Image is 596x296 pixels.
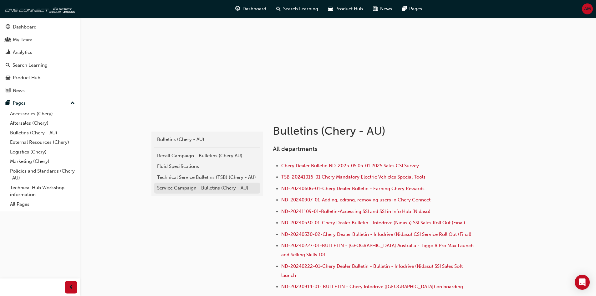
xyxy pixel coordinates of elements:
[281,243,475,257] a: ND-20240227-01-BULLETIN - [GEOGRAPHIC_DATA] Australia - Tiggo 8 Pro Max Launch and Selling Skills...
[3,72,77,84] a: Product Hub
[3,60,77,71] a: Search Learning
[273,145,318,153] span: All departments
[582,3,593,14] button: AM
[3,97,77,109] button: Pages
[283,5,318,13] span: Search Learning
[402,5,407,13] span: pages-icon
[6,101,10,106] span: pages-icon
[154,183,260,194] a: Service Campaign - Bulletins (Chery - AU)
[281,263,464,278] a: ND-20240222-01-Chery Dealer Bulletin - Bulletin - Infodrive (Nidasu) SSI Sales Soft launch
[3,3,75,15] img: oneconnect
[276,5,281,13] span: search-icon
[380,5,392,13] span: News
[281,163,419,169] a: Chery Dealer Bulletin ND-2025-05.05-01 2025 Sales CSI Survey
[373,5,378,13] span: news-icon
[6,24,10,30] span: guage-icon
[281,174,425,180] a: TSB-20241016-01 Chery Mandatory Electric Vehicles Special Tools
[6,75,10,81] span: car-icon
[281,284,463,289] a: ND-20230914-01- BULLETIN - Chery Infodrive ([GEOGRAPHIC_DATA]) on boarding
[13,74,40,81] div: Product Hub
[271,3,323,15] a: search-iconSearch Learning
[409,5,422,13] span: Pages
[281,197,430,203] a: ND-20240907-01-Adding, editing, removing users in Chery Connect
[3,34,77,46] a: My Team
[335,5,363,13] span: Product Hub
[6,63,10,68] span: search-icon
[154,161,260,172] a: Fluid Specifications
[584,5,591,13] span: AM
[8,138,77,147] a: External Resources (Chery)
[8,166,77,183] a: Policies and Standards (Chery -AU)
[13,87,25,94] div: News
[13,36,33,44] div: My Team
[8,183,77,200] a: Technical Hub Workshop information
[281,220,465,226] a: ND-20240530-01-Chery Dealer Bulletin - Infodrive (Nidasu) SSI Sales Roll Out (Final)
[281,186,425,191] a: ND-20240606-01-Chery Dealer Bulletin - Earning Chery Rewards
[8,200,77,209] a: All Pages
[281,231,471,237] a: ND-20240530-02-Chery Dealer Bulletin - Infodrive (Nidasu) CSI Service Roll Out (Final)
[157,136,257,143] div: Bulletins (Chery - AU)
[3,20,77,97] button: DashboardMy TeamAnalyticsSearch LearningProduct HubNews
[3,21,77,33] a: Dashboard
[6,37,10,43] span: people-icon
[13,49,32,56] div: Analytics
[8,128,77,138] a: Bulletins (Chery - AU)
[13,62,48,69] div: Search Learning
[397,3,427,15] a: pages-iconPages
[575,275,590,290] div: Open Intercom Messenger
[69,283,74,291] span: prev-icon
[281,209,430,214] a: ND-20241109-01-Bulletin-Accessing SSI and SSI in Info Hub (Nidasu)
[13,23,37,31] div: Dashboard
[235,5,240,13] span: guage-icon
[242,5,266,13] span: Dashboard
[154,150,260,161] a: Recall Campaign - Bulletins (Chery AU)
[368,3,397,15] a: news-iconNews
[273,124,478,138] h1: Bulletins (Chery - AU)
[13,100,26,107] div: Pages
[323,3,368,15] a: car-iconProduct Hub
[154,134,260,145] a: Bulletins (Chery - AU)
[3,85,77,96] a: News
[6,88,10,94] span: news-icon
[8,157,77,166] a: Marketing (Chery)
[154,172,260,183] a: Technical Service Bulletins (TSB) (Chery - AU)
[8,118,77,128] a: Aftersales (Chery)
[8,109,77,119] a: Accessories (Chery)
[157,152,257,159] div: Recall Campaign - Bulletins (Chery AU)
[157,184,257,192] div: Service Campaign - Bulletins (Chery - AU)
[70,99,75,107] span: up-icon
[157,163,257,170] div: Fluid Specifications
[8,147,77,157] a: Logistics (Chery)
[157,174,257,181] div: Technical Service Bulletins (TSB) (Chery - AU)
[230,3,271,15] a: guage-iconDashboard
[328,5,333,13] span: car-icon
[3,47,77,58] a: Analytics
[6,50,10,55] span: chart-icon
